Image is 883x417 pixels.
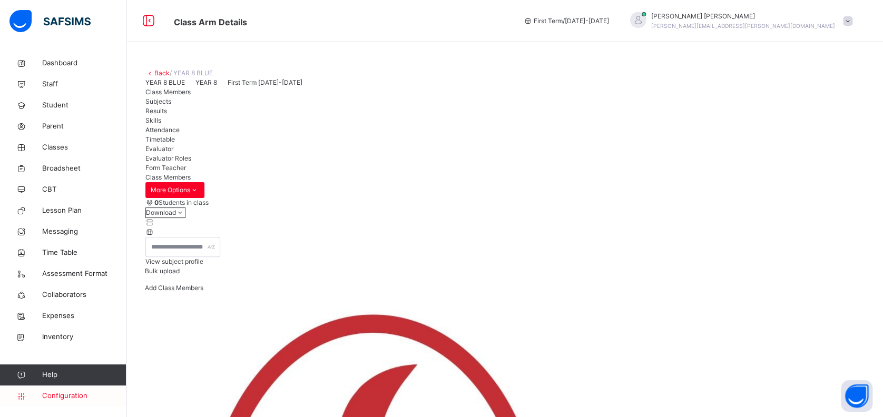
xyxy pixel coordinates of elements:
span: Evaluator Roles [145,154,191,162]
span: Results [145,107,167,115]
span: Parent [42,121,126,132]
span: Add Class Members [145,284,203,292]
span: Student [42,100,126,111]
b: 0 [154,198,159,206]
span: Form Teacher [145,164,186,172]
span: Broadsheet [42,163,126,174]
span: Evaluator [145,145,173,153]
span: Collaborators [42,290,126,300]
span: Staff [42,79,126,90]
span: Class Members [145,88,191,96]
span: session/term information [523,16,609,26]
span: Subjects [145,97,171,105]
img: safsims [9,10,91,32]
span: CBT [42,184,126,195]
span: Lesson Plan [42,205,126,216]
span: Help [42,370,126,380]
span: Attendance [145,126,180,134]
span: Time Table [42,247,126,258]
span: View subject profile [145,257,203,265]
span: [PERSON_NAME] [PERSON_NAME] [651,12,835,21]
span: Bulk upload [145,267,180,275]
span: Students in class [154,198,209,207]
button: Open asap [841,380,872,412]
a: Back [154,69,170,77]
span: Inventory [42,332,126,342]
span: Assessment Format [42,269,126,279]
span: Messaging [42,226,126,237]
span: Expenses [42,311,126,321]
span: Configuration [42,391,126,401]
span: YEAR 8 BLUE [145,78,185,86]
span: More Options [151,185,199,195]
span: Class Members [145,173,191,181]
span: Timetable [145,135,175,143]
span: Dashboard [42,58,126,68]
span: / YEAR 8 BLUE [170,69,213,77]
span: Download [146,208,176,216]
span: Class Arm Details [174,17,247,27]
span: [PERSON_NAME][EMAIL_ADDRESS][PERSON_NAME][DOMAIN_NAME] [651,23,835,29]
span: YEAR 8 [195,78,217,86]
span: Classes [42,142,126,153]
span: First Term [DATE]-[DATE] [228,78,302,86]
div: KennethJacob [620,12,858,31]
span: Skills [145,116,161,124]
